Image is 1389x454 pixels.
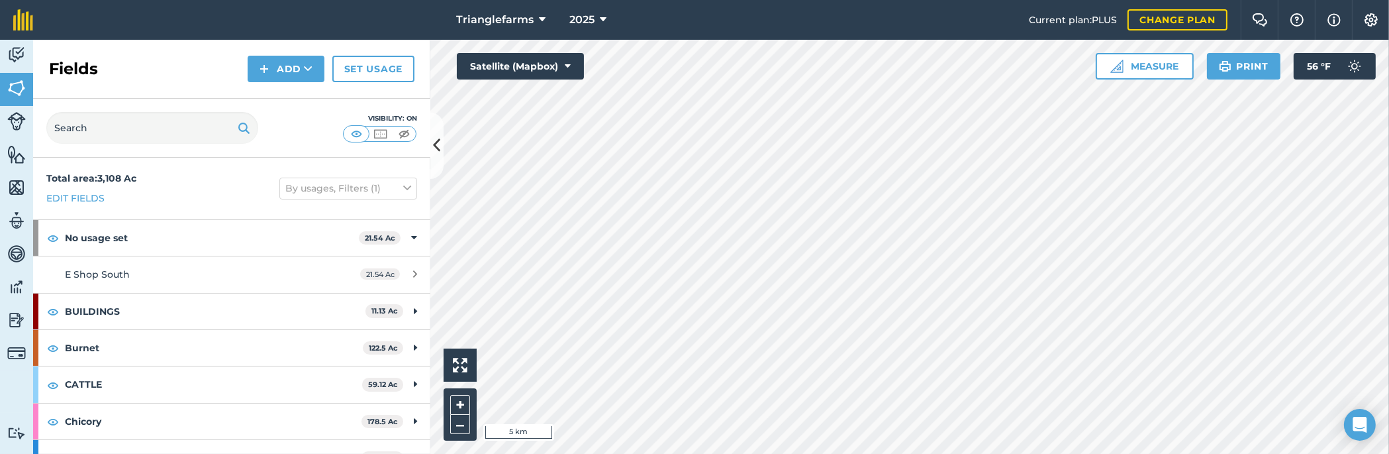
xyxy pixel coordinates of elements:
img: svg+xml;base64,PHN2ZyB4bWxucz0iaHR0cDovL3d3dy53My5vcmcvMjAwMC9zdmciIHdpZHRoPSI1MCIgaGVpZ2h0PSI0MC... [396,127,412,141]
strong: 11.13 Ac [371,306,398,315]
img: Four arrows, one pointing top left, one top right, one bottom right and the last bottom left [453,358,467,372]
img: svg+xml;base64,PHN2ZyB4bWxucz0iaHR0cDovL3d3dy53My5vcmcvMjAwMC9zdmciIHdpZHRoPSIxOSIgaGVpZ2h0PSIyNC... [238,120,250,136]
button: Satellite (Mapbox) [457,53,584,80]
img: svg+xml;base64,PHN2ZyB4bWxucz0iaHR0cDovL3d3dy53My5vcmcvMjAwMC9zdmciIHdpZHRoPSIxOCIgaGVpZ2h0PSIyNC... [47,340,59,356]
a: Change plan [1127,9,1227,30]
img: fieldmargin Logo [13,9,33,30]
strong: No usage set [65,220,359,256]
strong: 21.54 Ac [365,233,395,243]
img: svg+xml;base64,PHN2ZyB4bWxucz0iaHR0cDovL3d3dy53My5vcmcvMjAwMC9zdmciIHdpZHRoPSI1NiIgaGVpZ2h0PSI2MC... [7,144,26,164]
img: svg+xml;base64,PHN2ZyB4bWxucz0iaHR0cDovL3d3dy53My5vcmcvMjAwMC9zdmciIHdpZHRoPSI1MCIgaGVpZ2h0PSI0MC... [372,127,389,141]
strong: 178.5 Ac [367,417,398,426]
span: 2025 [569,12,595,28]
span: 21.54 Ac [360,268,400,280]
img: svg+xml;base64,PD94bWwgdmVyc2lvbj0iMS4wIiBlbmNvZGluZz0idXRmLTgiPz4KPCEtLSBHZW5lcmF0b3I6IEFkb2JlIE... [7,45,26,65]
img: svg+xml;base64,PHN2ZyB4bWxucz0iaHR0cDovL3d3dy53My5vcmcvMjAwMC9zdmciIHdpZHRoPSIxNyIgaGVpZ2h0PSIxNy... [1327,12,1341,28]
img: svg+xml;base64,PHN2ZyB4bWxucz0iaHR0cDovL3d3dy53My5vcmcvMjAwMC9zdmciIHdpZHRoPSIxOSIgaGVpZ2h0PSIyNC... [1219,58,1231,74]
button: Add [248,56,324,82]
img: Ruler icon [1110,60,1124,73]
img: svg+xml;base64,PHN2ZyB4bWxucz0iaHR0cDovL3d3dy53My5vcmcvMjAwMC9zdmciIHdpZHRoPSI1NiIgaGVpZ2h0PSI2MC... [7,178,26,198]
div: No usage set21.54 Ac [33,220,430,256]
a: E Shop South21.54 Ac [33,256,430,292]
button: – [450,415,470,434]
span: E Shop South [65,268,130,280]
img: Two speech bubbles overlapping with the left bubble in the forefront [1252,13,1268,27]
img: svg+xml;base64,PHN2ZyB4bWxucz0iaHR0cDovL3d3dy53My5vcmcvMjAwMC9zdmciIHdpZHRoPSIxNCIgaGVpZ2h0PSIyNC... [260,61,269,77]
strong: 122.5 Ac [369,343,398,353]
img: svg+xml;base64,PHN2ZyB4bWxucz0iaHR0cDovL3d3dy53My5vcmcvMjAwMC9zdmciIHdpZHRoPSI1NiIgaGVpZ2h0PSI2MC... [7,78,26,98]
a: Edit fields [46,191,105,205]
div: Burnet122.5 Ac [33,330,430,366]
div: Visibility: On [343,113,417,124]
button: + [450,395,470,415]
button: 56 °F [1294,53,1376,80]
img: svg+xml;base64,PHN2ZyB4bWxucz0iaHR0cDovL3d3dy53My5vcmcvMjAwMC9zdmciIHdpZHRoPSI1MCIgaGVpZ2h0PSI0MC... [348,127,365,141]
span: 56 ° F [1307,53,1331,80]
strong: Burnet [65,330,363,366]
img: svg+xml;base64,PD94bWwgdmVyc2lvbj0iMS4wIiBlbmNvZGluZz0idXRmLTgiPz4KPCEtLSBHZW5lcmF0b3I6IEFkb2JlIE... [7,211,26,231]
img: A cog icon [1363,13,1379,27]
strong: BUILDINGS [65,294,365,329]
h2: Fields [49,58,98,80]
span: Trianglefarms [456,12,534,28]
strong: Chicory [65,404,361,439]
img: svg+xml;base64,PD94bWwgdmVyc2lvbj0iMS4wIiBlbmNvZGluZz0idXRmLTgiPz4KPCEtLSBHZW5lcmF0b3I6IEFkb2JlIE... [7,344,26,363]
a: Set usage [332,56,414,82]
img: svg+xml;base64,PHN2ZyB4bWxucz0iaHR0cDovL3d3dy53My5vcmcvMjAwMC9zdmciIHdpZHRoPSIxOCIgaGVpZ2h0PSIyNC... [47,377,59,393]
img: svg+xml;base64,PD94bWwgdmVyc2lvbj0iMS4wIiBlbmNvZGluZz0idXRmLTgiPz4KPCEtLSBHZW5lcmF0b3I6IEFkb2JlIE... [7,310,26,330]
img: svg+xml;base64,PD94bWwgdmVyc2lvbj0iMS4wIiBlbmNvZGluZz0idXRmLTgiPz4KPCEtLSBHZW5lcmF0b3I6IEFkb2JlIE... [7,277,26,297]
div: Open Intercom Messenger [1344,409,1376,441]
div: BUILDINGS11.13 Ac [33,294,430,329]
img: svg+xml;base64,PD94bWwgdmVyc2lvbj0iMS4wIiBlbmNvZGluZz0idXRmLTgiPz4KPCEtLSBHZW5lcmF0b3I6IEFkb2JlIE... [7,427,26,439]
button: Print [1207,53,1281,80]
img: svg+xml;base64,PHN2ZyB4bWxucz0iaHR0cDovL3d3dy53My5vcmcvMjAwMC9zdmciIHdpZHRoPSIxOCIgaGVpZ2h0PSIyNC... [47,414,59,429]
img: A question mark icon [1289,13,1305,27]
img: svg+xml;base64,PHN2ZyB4bWxucz0iaHR0cDovL3d3dy53My5vcmcvMjAwMC9zdmciIHdpZHRoPSIxOCIgaGVpZ2h0PSIyNC... [47,230,59,246]
div: CATTLE59.12 Ac [33,367,430,402]
span: Current plan : PLUS [1029,13,1117,27]
strong: CATTLE [65,367,362,402]
img: svg+xml;base64,PHN2ZyB4bWxucz0iaHR0cDovL3d3dy53My5vcmcvMjAwMC9zdmciIHdpZHRoPSIxOCIgaGVpZ2h0PSIyNC... [47,304,59,319]
img: svg+xml;base64,PD94bWwgdmVyc2lvbj0iMS4wIiBlbmNvZGluZz0idXRmLTgiPz4KPCEtLSBHZW5lcmF0b3I6IEFkb2JlIE... [7,112,26,131]
img: svg+xml;base64,PD94bWwgdmVyc2lvbj0iMS4wIiBlbmNvZGluZz0idXRmLTgiPz4KPCEtLSBHZW5lcmF0b3I6IEFkb2JlIE... [7,244,26,264]
button: Measure [1096,53,1194,80]
strong: 59.12 Ac [368,380,398,389]
strong: Total area : 3,108 Ac [46,172,136,184]
img: svg+xml;base64,PD94bWwgdmVyc2lvbj0iMS4wIiBlbmNvZGluZz0idXRmLTgiPz4KPCEtLSBHZW5lcmF0b3I6IEFkb2JlIE... [1341,53,1368,80]
button: By usages, Filters (1) [279,178,417,199]
input: Search [46,112,258,144]
div: Chicory178.5 Ac [33,404,430,439]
